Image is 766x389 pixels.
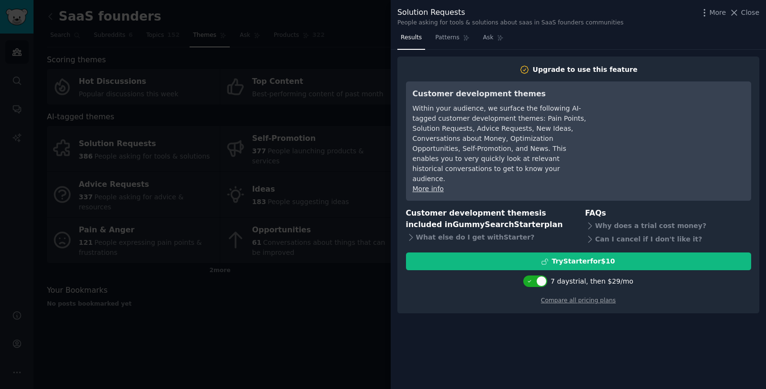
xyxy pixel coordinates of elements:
div: Within your audience, we surface the following AI-tagged customer development themes: Pain Points... [413,103,587,184]
a: Patterns [432,30,473,50]
span: Ask [483,34,494,42]
div: 7 days trial, then $ 29 /mo [551,276,633,286]
div: Solution Requests [397,7,623,19]
div: Can I cancel if I don't like it? [585,232,751,246]
span: GummySearch Starter [452,220,544,229]
div: People asking for tools & solutions about saas in SaaS founders communities [397,19,623,27]
button: TryStarterfor$10 [406,252,751,270]
a: Results [397,30,425,50]
a: More info [413,185,444,193]
a: Ask [480,30,507,50]
h3: FAQs [585,207,751,219]
div: What else do I get with Starter ? [406,231,572,244]
button: Close [729,8,759,18]
div: Upgrade to use this feature [533,65,638,75]
span: More [710,8,726,18]
button: More [699,8,726,18]
iframe: YouTube video player [601,88,744,160]
a: Compare all pricing plans [541,297,616,304]
div: Why does a trial cost money? [585,219,751,232]
h3: Customer development themes is included in plan [406,207,572,231]
span: Results [401,34,422,42]
div: Try Starter for $10 [552,256,615,266]
span: Close [741,8,759,18]
h3: Customer development themes [413,88,587,100]
span: Patterns [435,34,459,42]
